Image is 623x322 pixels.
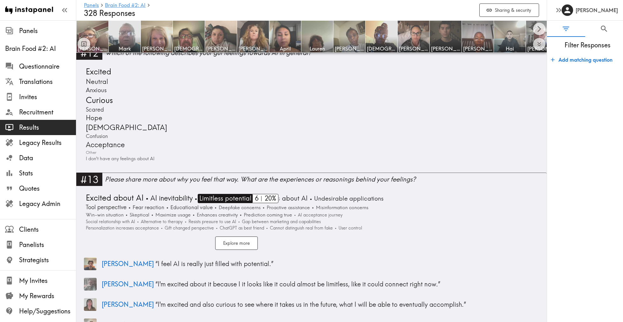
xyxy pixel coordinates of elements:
[398,20,430,53] a: [PERSON_NAME]
[533,38,545,51] button: Expand to show all items
[217,204,261,211] span: Deepfake concerns
[552,41,623,50] span: Filter Responses
[479,3,539,17] button: Sharing & security
[109,20,141,53] a: Mark
[161,225,163,230] span: •
[84,9,135,18] span: 328 Responses
[173,20,205,53] a: [DEMOGRAPHIC_DATA]
[142,45,171,52] span: [PERSON_NAME]
[166,204,168,210] span: •
[463,45,492,52] span: [PERSON_NAME]
[102,259,539,268] p: “ I feel AI is really just filled with potential. ”
[84,275,539,293] a: Panelist thumbnail[PERSON_NAME] “I'm excited about it because I it looks like it could almost be ...
[312,194,384,203] span: Undesirable applications
[218,225,264,231] span: ChatGPT as best friend
[366,20,398,53] a: [DEMOGRAPHIC_DATA]
[19,92,76,101] span: Invites
[84,94,113,106] span: Curious
[19,240,76,249] span: Panelists
[149,193,193,203] span: AI inevitability
[430,20,462,53] a: [PERSON_NAME]
[84,225,159,231] span: Personalization increases acceptance
[195,194,197,202] span: •
[19,123,76,132] span: Results
[84,66,111,77] span: Excited
[126,212,128,218] span: •
[105,48,547,57] div: Which of the following describes your gut feelings towards AI in general?
[102,280,154,288] span: [PERSON_NAME]
[187,218,236,225] span: Resists pressure to use AI
[146,194,148,202] span: •
[84,257,97,270] img: Panelist thumbnail
[312,204,314,210] span: •
[84,77,108,86] span: Neutral
[335,45,364,52] span: [PERSON_NAME]
[238,219,240,224] span: •
[462,20,494,53] a: [PERSON_NAME]
[242,211,292,218] span: Prediction coming true
[576,7,618,14] h6: [PERSON_NAME]
[174,45,203,52] span: [DEMOGRAPHIC_DATA]
[240,218,321,225] span: Gap between marketing and capabilities
[215,236,258,250] button: Explore more
[547,21,585,37] button: Filter Responses
[84,296,539,313] a: Panelist thumbnail[PERSON_NAME] “I'm excited and also curious to see where it takes us in the fut...
[76,20,109,53] a: [PERSON_NAME]
[198,194,251,203] span: Limitless potential
[333,20,366,53] a: [PERSON_NAME]
[527,45,557,52] span: [PERSON_NAME]
[19,154,76,162] span: Data
[19,291,76,300] span: My Rewards
[19,276,76,285] span: My Invites
[84,218,135,225] span: Social relationship with AI
[548,53,615,66] button: Add matching question
[139,218,183,225] span: Alternative to therapy
[84,122,167,132] span: [DEMOGRAPHIC_DATA]
[110,45,139,52] span: Mark
[533,23,545,35] button: Scroll right
[102,300,154,308] span: [PERSON_NAME]
[495,45,524,52] span: Hai
[84,255,539,273] a: Panelist thumbnail[PERSON_NAME] “I feel AI is really just filled with potential.”
[105,3,146,9] a: Brain Food #2: AI
[84,298,97,311] img: Panelist thumbnail
[294,212,296,217] span: •
[19,26,76,35] span: Panels
[526,20,558,53] a: [PERSON_NAME]
[131,203,164,211] span: Fear reaction
[19,199,76,208] span: Legacy Admin
[84,155,154,162] span: I don't have any feelings about AI
[253,194,256,202] span: •
[19,307,76,316] span: Help/Suggestions
[84,203,127,211] span: Tool perspective
[600,24,608,33] span: Search
[19,225,76,234] span: Clients
[399,45,428,52] span: [PERSON_NAME]
[84,211,124,218] span: Win-win situation
[310,195,312,202] span: •
[431,45,460,52] span: [PERSON_NAME]
[303,45,332,52] span: Lauren
[296,212,343,218] span: AI acceptance journey
[193,212,195,218] span: •
[19,138,76,147] span: Legacy Results
[265,204,310,211] span: Proactive assistance
[301,20,333,53] a: Lauren
[102,280,539,289] p: “ I'm excited about it because I it looks like it could almost be limitless, like it could connec...
[169,203,213,211] span: Educational value
[216,225,218,230] span: •
[78,45,107,52] span: [PERSON_NAME]
[84,86,107,94] span: Anxious
[78,38,90,50] button: Toggle between responses and questions
[269,20,301,53] a: April
[494,20,526,53] a: Hai
[76,46,547,64] a: #12Which of the following describes your gut feelings towards AI in general?
[128,204,131,210] span: •
[105,175,547,184] div: Please share more about why you feel that way. What are the experiences or reasonings behind your...
[84,133,108,140] span: Confusion
[76,46,102,59] div: #12
[337,225,362,231] span: User control
[84,193,144,203] span: Excited about AI
[84,149,96,155] span: Other
[237,20,269,53] a: [PERSON_NAME]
